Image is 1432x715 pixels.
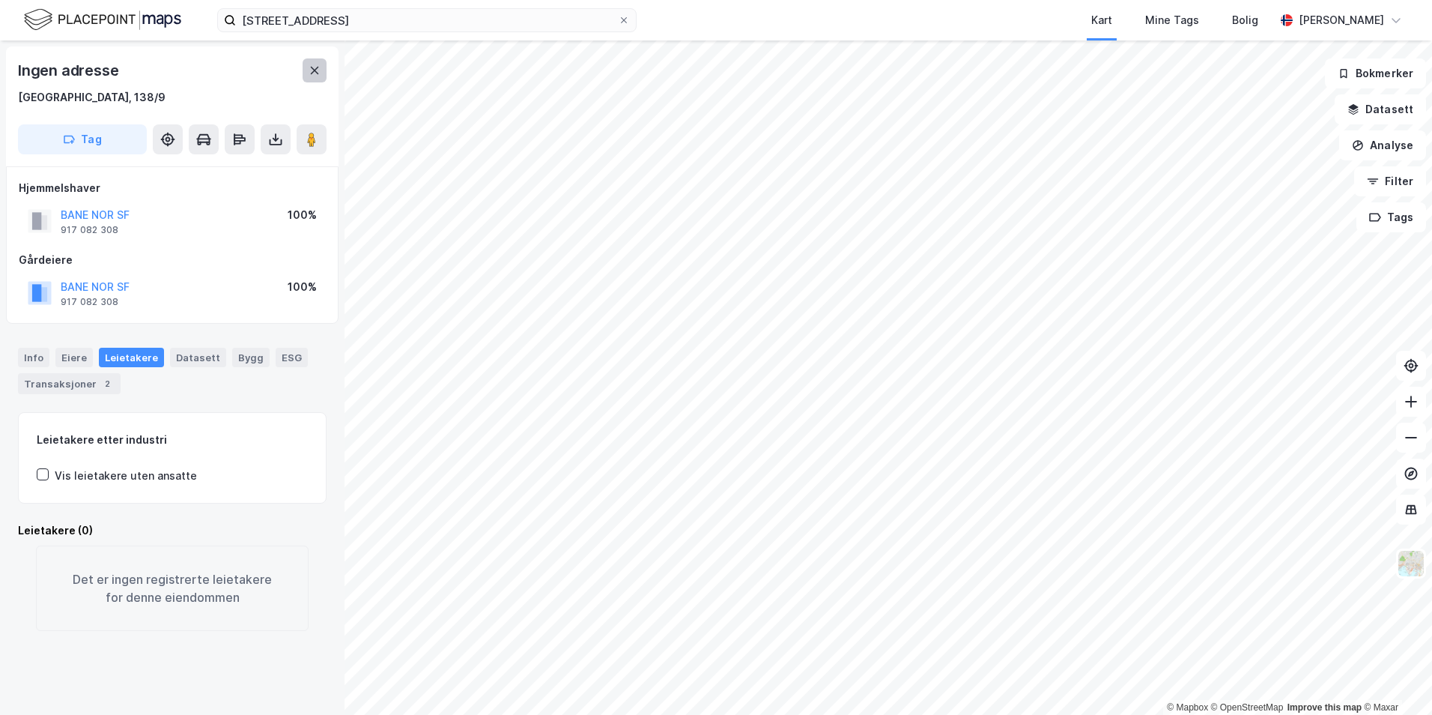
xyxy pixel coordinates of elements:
div: Det er ingen registrerte leietakere for denne eiendommen [36,546,309,631]
div: Ingen adresse [18,58,121,82]
button: Analyse [1339,130,1426,160]
div: 100% [288,206,317,224]
div: Mine Tags [1145,11,1199,29]
div: ESG [276,348,308,367]
input: Søk på adresse, matrikkel, gårdeiere, leietakere eller personer [236,9,618,31]
div: Info [18,348,49,367]
div: Transaksjoner [18,373,121,394]
div: 100% [288,278,317,296]
div: Leietakere [99,348,164,367]
iframe: Chat Widget [1357,643,1432,715]
div: Gårdeiere [19,251,326,269]
button: Tags [1356,202,1426,232]
button: Datasett [1335,94,1426,124]
div: Leietakere (0) [18,522,327,540]
div: [GEOGRAPHIC_DATA], 138/9 [18,88,166,106]
img: logo.f888ab2527a4732fd821a326f86c7f29.svg [24,7,181,33]
a: Improve this map [1287,702,1362,713]
div: 917 082 308 [61,296,118,308]
a: Mapbox [1167,702,1208,713]
button: Bokmerker [1325,58,1426,88]
div: 2 [100,376,115,391]
button: Filter [1354,166,1426,196]
div: Datasett [170,348,226,367]
div: Bolig [1232,11,1258,29]
div: Kart [1091,11,1112,29]
div: Leietakere etter industri [37,431,308,449]
button: Tag [18,124,147,154]
div: [PERSON_NAME] [1299,11,1384,29]
a: OpenStreetMap [1211,702,1284,713]
div: Vis leietakere uten ansatte [55,467,197,485]
img: Z [1397,549,1425,578]
div: Hjemmelshaver [19,179,326,197]
div: Bygg [232,348,270,367]
div: 917 082 308 [61,224,118,236]
div: Eiere [55,348,93,367]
